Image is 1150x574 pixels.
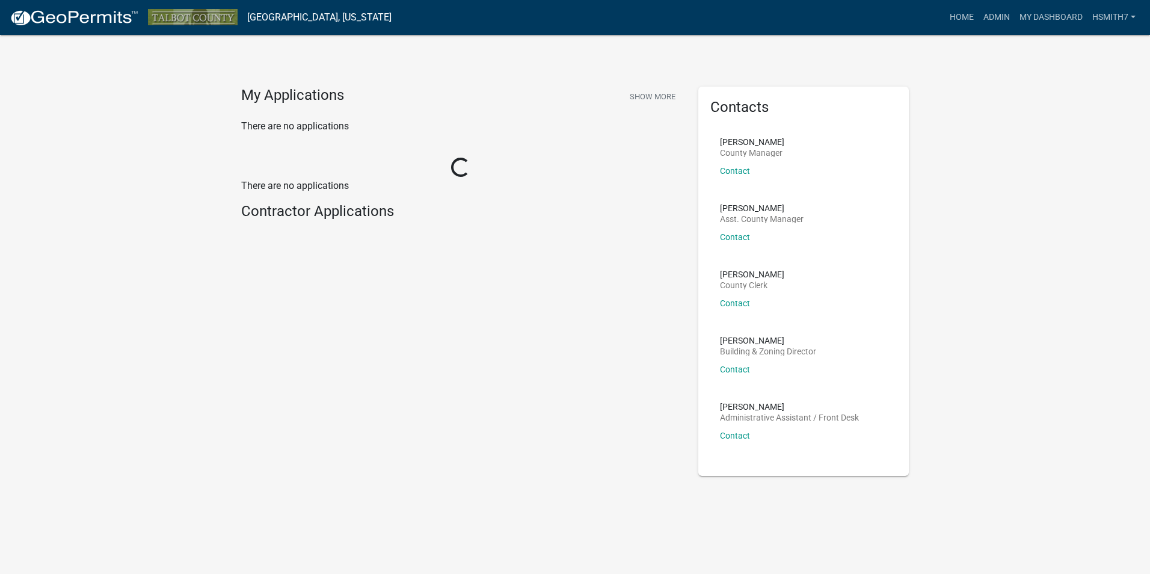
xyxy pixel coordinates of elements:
[720,298,750,308] a: Contact
[720,281,784,289] p: County Clerk
[241,179,680,193] p: There are no applications
[979,6,1015,29] a: Admin
[241,119,680,134] p: There are no applications
[720,215,804,223] p: Asst. County Manager
[720,149,784,157] p: County Manager
[241,203,680,225] wm-workflow-list-section: Contractor Applications
[710,99,897,116] h5: Contacts
[945,6,979,29] a: Home
[720,270,784,279] p: [PERSON_NAME]
[241,203,680,220] h4: Contractor Applications
[720,431,750,440] a: Contact
[1087,6,1140,29] a: hsmith7
[720,413,859,422] p: Administrative Assistant / Front Desk
[720,336,816,345] p: [PERSON_NAME]
[1015,6,1087,29] a: My Dashboard
[720,232,750,242] a: Contact
[720,347,816,356] p: Building & Zoning Director
[720,204,804,212] p: [PERSON_NAME]
[720,138,784,146] p: [PERSON_NAME]
[241,87,344,105] h4: My Applications
[247,7,392,28] a: [GEOGRAPHIC_DATA], [US_STATE]
[720,166,750,176] a: Contact
[148,9,238,25] img: Talbot County, Georgia
[720,403,859,411] p: [PERSON_NAME]
[625,87,680,106] button: Show More
[720,365,750,374] a: Contact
